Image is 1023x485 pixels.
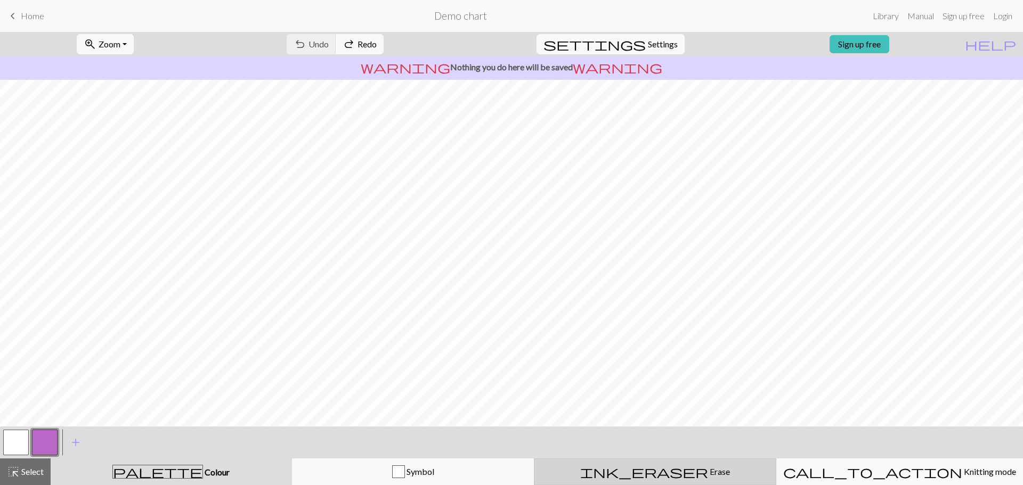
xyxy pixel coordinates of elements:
[113,464,202,479] span: palette
[537,34,685,54] button: SettingsSettings
[580,464,708,479] span: ink_eraser
[534,458,776,485] button: Erase
[989,5,1017,27] a: Login
[708,466,730,476] span: Erase
[6,9,19,23] span: keyboard_arrow_left
[648,38,678,51] span: Settings
[434,10,487,22] h2: Demo chart
[20,466,44,476] span: Select
[868,5,903,27] a: Library
[292,458,534,485] button: Symbol
[830,35,889,53] a: Sign up free
[84,37,96,52] span: zoom_in
[343,37,355,52] span: redo
[203,467,230,477] span: Colour
[6,7,44,25] a: Home
[962,466,1016,476] span: Knitting mode
[938,5,989,27] a: Sign up free
[405,466,434,476] span: Symbol
[358,39,377,49] span: Redo
[573,60,662,75] span: warning
[543,37,646,52] span: settings
[99,39,120,49] span: Zoom
[965,37,1016,52] span: help
[543,38,646,51] i: Settings
[77,34,134,54] button: Zoom
[21,11,44,21] span: Home
[69,435,82,450] span: add
[336,34,384,54] button: Redo
[51,458,292,485] button: Colour
[7,464,20,479] span: highlight_alt
[903,5,938,27] a: Manual
[776,458,1023,485] button: Knitting mode
[361,60,450,75] span: warning
[4,61,1019,73] p: Nothing you do here will be saved
[783,464,962,479] span: call_to_action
